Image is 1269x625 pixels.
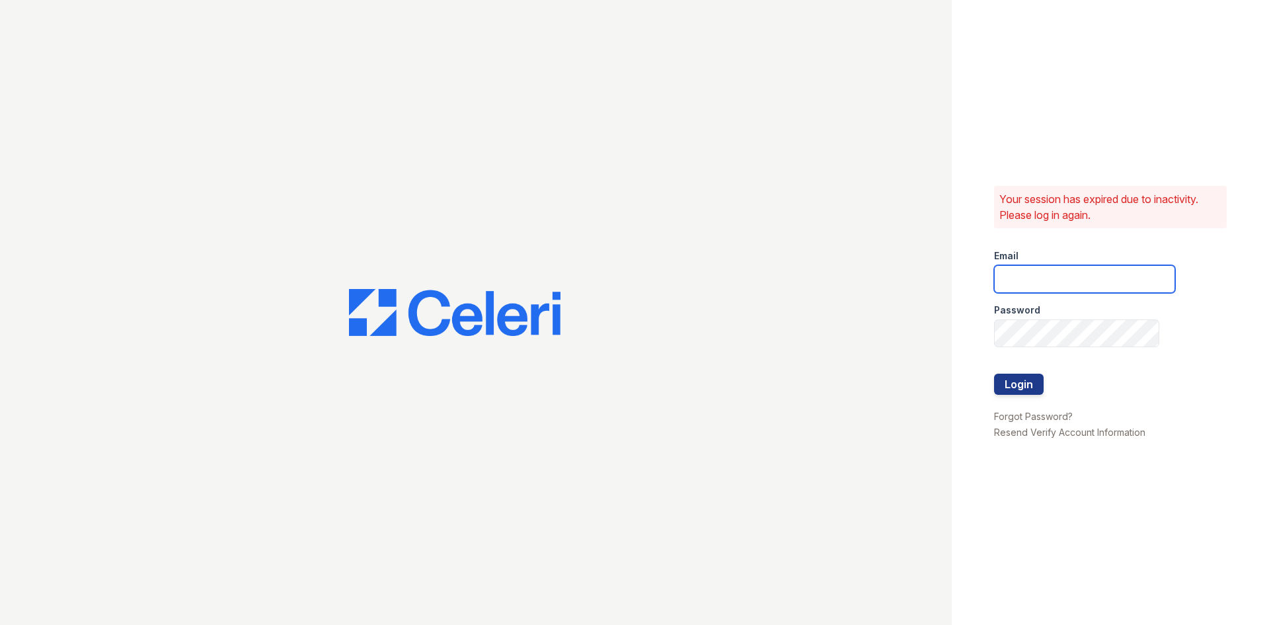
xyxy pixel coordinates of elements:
[994,411,1073,422] a: Forgot Password?
[994,304,1040,317] label: Password
[994,374,1044,395] button: Login
[999,191,1221,223] p: Your session has expired due to inactivity. Please log in again.
[994,249,1019,263] label: Email
[349,289,560,337] img: CE_Logo_Blue-a8612792a0a2168367f1c8372b55b34899dd931a85d93a1a3d3e32e68fde9ad4.png
[994,427,1145,438] a: Resend Verify Account Information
